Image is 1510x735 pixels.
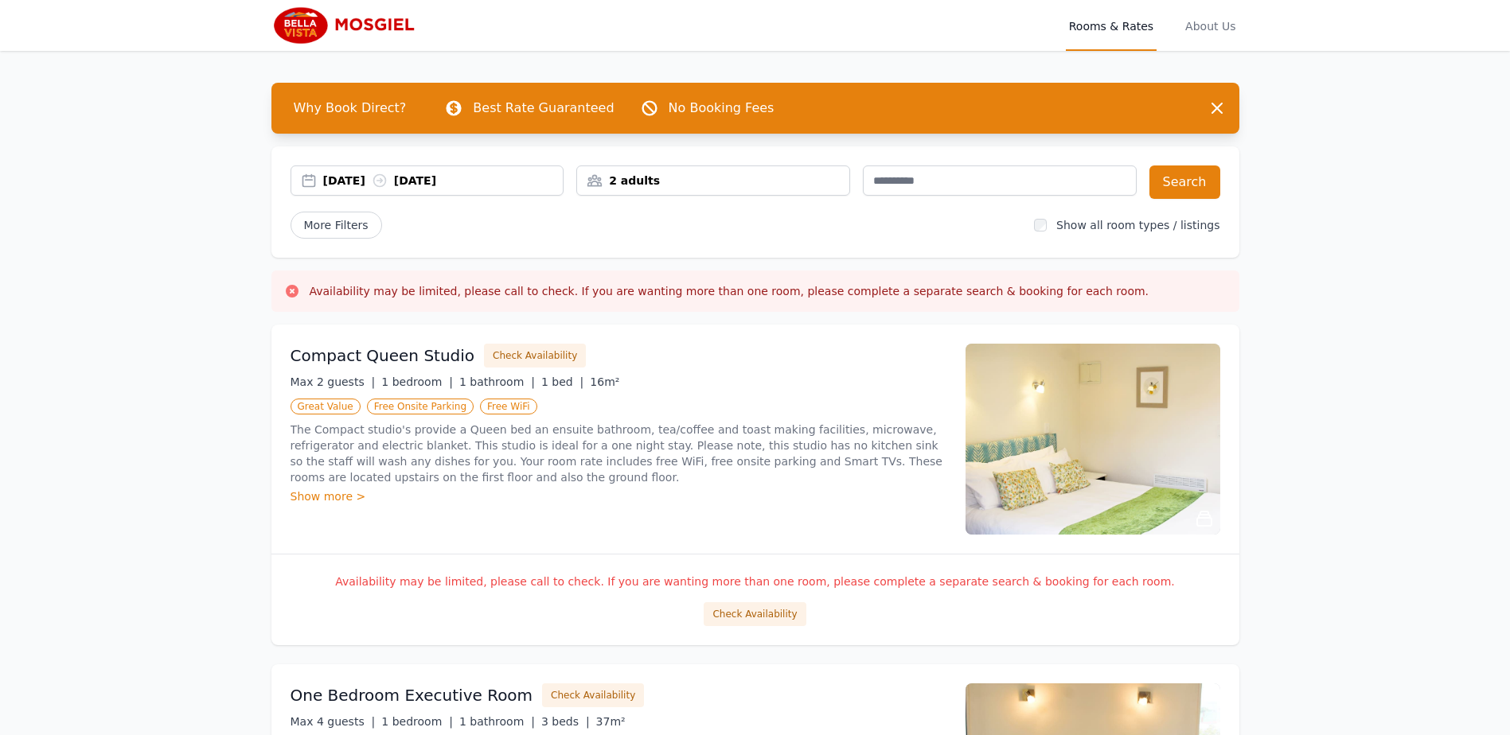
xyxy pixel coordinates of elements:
p: Availability may be limited, please call to check. If you are wanting more than one room, please ... [291,574,1220,589]
p: No Booking Fees [669,99,775,118]
span: Free WiFi [480,399,537,414]
span: Free Onsite Parking [367,399,474,414]
div: [DATE] [DATE] [323,173,564,189]
p: The Compact studio's provide a Queen bed an ensuite bathroom, tea/coffee and toast making facilit... [291,422,946,485]
span: 1 bedroom | [381,375,453,388]
span: 1 bedroom | [381,715,453,728]
label: Show all room types / listings [1056,219,1219,231]
div: Show more > [291,488,946,504]
button: Search [1149,165,1220,199]
img: Bella Vista Mosgiel [271,6,424,45]
p: Best Rate Guaranteed [473,99,614,118]
span: 1 bathroom | [459,715,535,728]
button: Check Availability [484,344,586,367]
button: Check Availability [542,683,644,707]
span: More Filters [291,212,382,239]
h3: Availability may be limited, please call to check. If you are wanting more than one room, please ... [310,283,1149,299]
span: Great Value [291,399,361,414]
span: 16m² [590,375,619,388]
div: 2 adults [577,173,849,189]
span: Max 4 guests | [291,715,376,728]
span: 1 bed | [541,375,583,388]
span: Why Book Direct? [281,92,419,124]
span: 1 bathroom | [459,375,535,388]
span: Max 2 guests | [291,375,376,388]
span: 37m² [596,715,626,728]
span: 3 beds | [541,715,590,728]
h3: One Bedroom Executive Room [291,684,533,706]
h3: Compact Queen Studio [291,344,475,367]
button: Check Availability [704,602,806,626]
